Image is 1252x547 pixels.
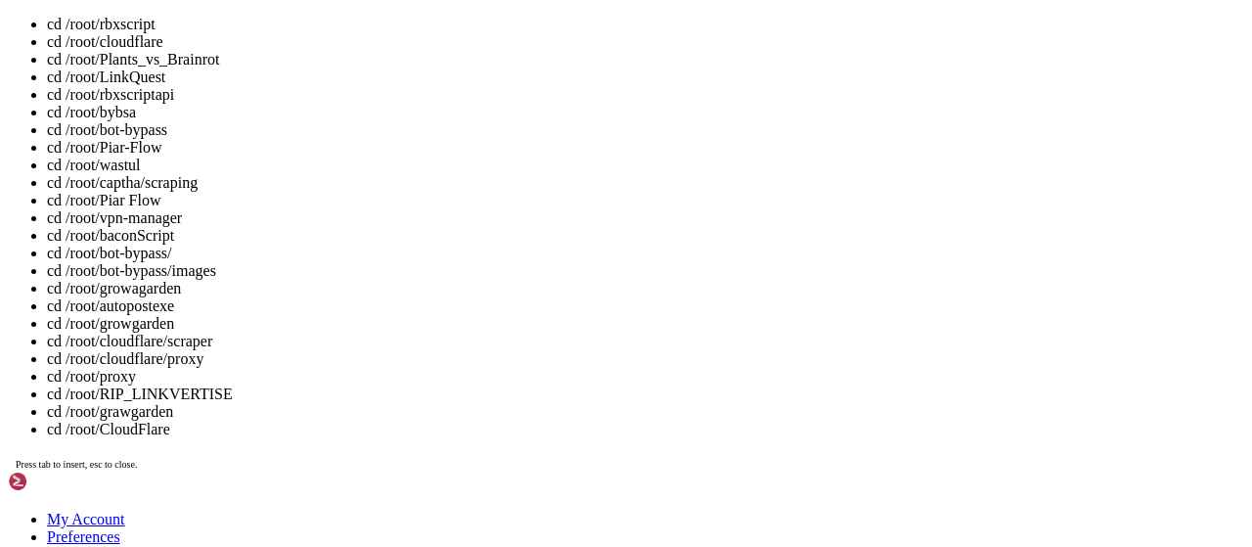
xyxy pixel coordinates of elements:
[47,174,1244,192] li: cd /root/captha/scraping
[8,57,999,73] x-row: * Management: [URL][DOMAIN_NAME]
[47,368,1244,386] li: cd /root/proxy
[47,121,1244,139] li: cd /root/bot-bypass
[8,8,999,24] x-row: Welcome to Ubuntu 22.04.5 LTS (GNU/Linux 5.15.0-144-generic x86_64)
[47,245,1244,262] li: cd /root/bot-bypass/
[8,472,120,491] img: Shellngn
[47,511,125,527] a: My Account
[8,155,999,171] x-row: To restore this content, you can run the 'unminimize' command.
[47,227,1244,245] li: cd /root/baconScript
[47,16,1244,33] li: cd /root/rbxscript
[47,297,1244,315] li: cd /root/autopostexe
[47,280,1244,297] li: cd /root/growagarden
[8,73,999,90] x-row: * Support: [URL][DOMAIN_NAME]
[47,386,1244,403] li: cd /root/RIP_LINKVERTISE
[47,104,1244,121] li: cd /root/bybsa
[47,315,1244,333] li: cd /root/growgarden
[47,528,120,545] a: Preferences
[47,157,1244,174] li: cd /root/wastul
[8,171,999,188] x-row: Last login: [DATE] from [TECHNICAL_ID]
[47,33,1244,51] li: cd /root/cloudflare
[199,188,206,205] div: (23, 11)
[8,188,999,205] x-row: root@big-country:~# cd
[47,209,1244,227] li: cd /root/vpn-manager
[47,333,1244,350] li: cd /root/cloudflare/scraper
[47,262,1244,280] li: cd /root/bot-bypass/images
[8,106,999,122] x-row: This system has been minimized by removing packages and content that are
[47,51,1244,68] li: cd /root/Plants_vs_Brainrot
[47,192,1244,209] li: cd /root/Piar Flow
[47,403,1244,421] li: cd /root/grawgarden
[8,40,999,57] x-row: * Documentation: [URL][DOMAIN_NAME]
[47,68,1244,86] li: cd /root/LinkQuest
[8,122,999,139] x-row: not required on a system that users do not log into.
[47,86,1244,104] li: cd /root/rbxscriptapi
[47,350,1244,368] li: cd /root/cloudflare/proxy
[47,139,1244,157] li: cd /root/Piar-Flow
[47,421,1244,438] li: cd /root/CloudFlare
[16,459,137,470] span: Press tab to insert, esc to close.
